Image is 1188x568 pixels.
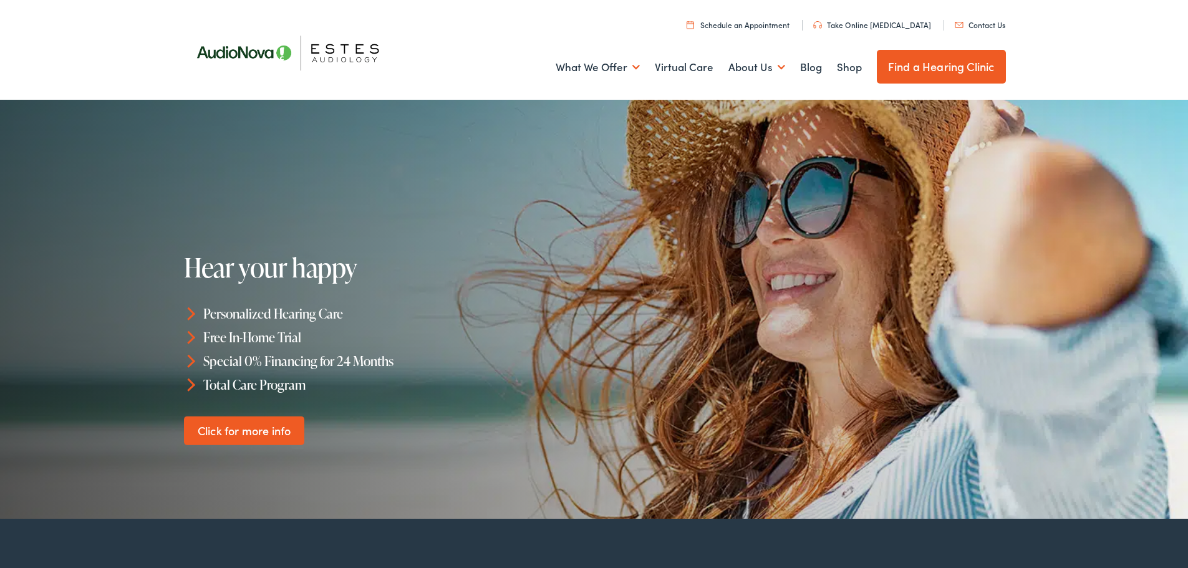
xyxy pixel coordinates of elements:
[837,44,862,90] a: Shop
[955,22,963,28] img: utility icon
[728,44,785,90] a: About Us
[556,44,640,90] a: What We Offer
[184,416,304,445] a: Click for more info
[687,19,790,30] a: Schedule an Appointment
[184,302,600,325] li: Personalized Hearing Care
[813,19,931,30] a: Take Online [MEDICAL_DATA]
[813,21,822,29] img: utility icon
[687,21,694,29] img: utility icon
[800,44,822,90] a: Blog
[877,50,1006,84] a: Find a Hearing Clinic
[184,349,600,373] li: Special 0% Financing for 24 Months
[655,44,713,90] a: Virtual Care
[955,19,1005,30] a: Contact Us
[184,325,600,349] li: Free In-Home Trial
[184,372,600,396] li: Total Care Program
[184,253,563,282] h1: Hear your happy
